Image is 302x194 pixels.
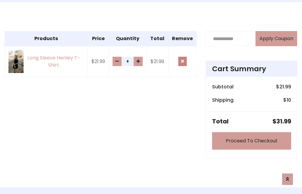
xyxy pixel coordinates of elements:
span: 31.99 [276,117,291,126]
button: Apply Coupon [256,31,297,46]
td: $21.99 [147,46,168,77]
th: Price [88,31,109,46]
h5: Total [212,118,229,125]
h4: Cart Summary [212,65,291,73]
span: 21.99 [279,83,291,90]
th: Remove [168,31,197,46]
h6: Shipping [212,97,234,103]
span: 10 [287,97,291,103]
a: Long Sleeve Henley T-Shirt [8,50,84,73]
th: Quantity [109,31,147,46]
th: Products [5,31,88,46]
h6: Subtotal [212,84,234,90]
a: Proceed To Checkout [212,132,291,150]
h5: $ [272,118,291,125]
h6: $ [283,97,291,103]
td: $21.99 [88,46,109,77]
h6: $ [276,84,291,90]
th: Total [147,31,168,46]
